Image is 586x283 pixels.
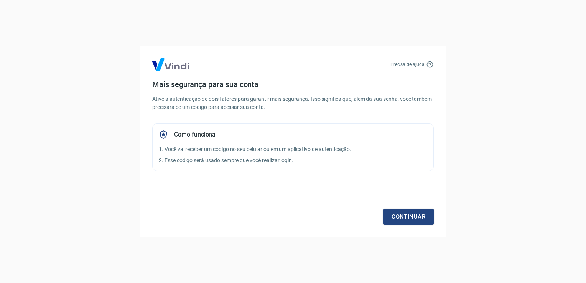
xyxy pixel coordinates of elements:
img: Logo Vind [152,58,189,71]
p: 2. Esse código será usado sempre que você realizar login. [159,156,427,165]
a: Continuar [383,209,434,225]
p: Precisa de ajuda [390,61,425,68]
h4: Mais segurança para sua conta [152,80,434,89]
p: Ative a autenticação de dois fatores para garantir mais segurança. Isso significa que, além da su... [152,95,434,111]
p: 1. Você vai receber um código no seu celular ou em um aplicativo de autenticação. [159,145,427,153]
h5: Como funciona [174,131,216,138]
